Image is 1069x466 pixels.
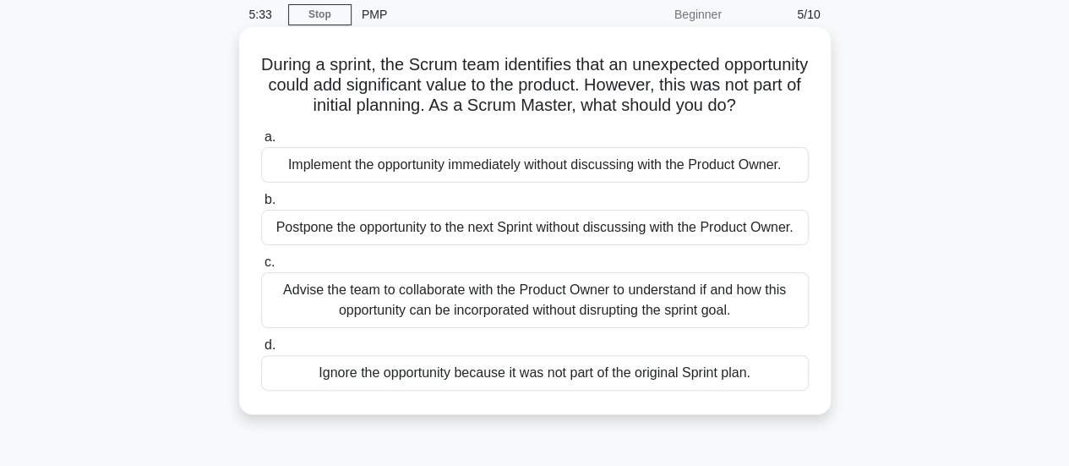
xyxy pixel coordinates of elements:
a: Stop [288,4,352,25]
span: a. [265,129,275,144]
span: d. [265,337,275,352]
div: Postpone the opportunity to the next Sprint without discussing with the Product Owner. [261,210,809,245]
div: Advise the team to collaborate with the Product Owner to understand if and how this opportunity c... [261,272,809,328]
span: c. [265,255,275,269]
span: b. [265,192,275,206]
div: Implement the opportunity immediately without discussing with the Product Owner. [261,147,809,183]
div: Ignore the opportunity because it was not part of the original Sprint plan. [261,355,809,391]
h5: During a sprint, the Scrum team identifies that an unexpected opportunity could add significant v... [259,54,810,117]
